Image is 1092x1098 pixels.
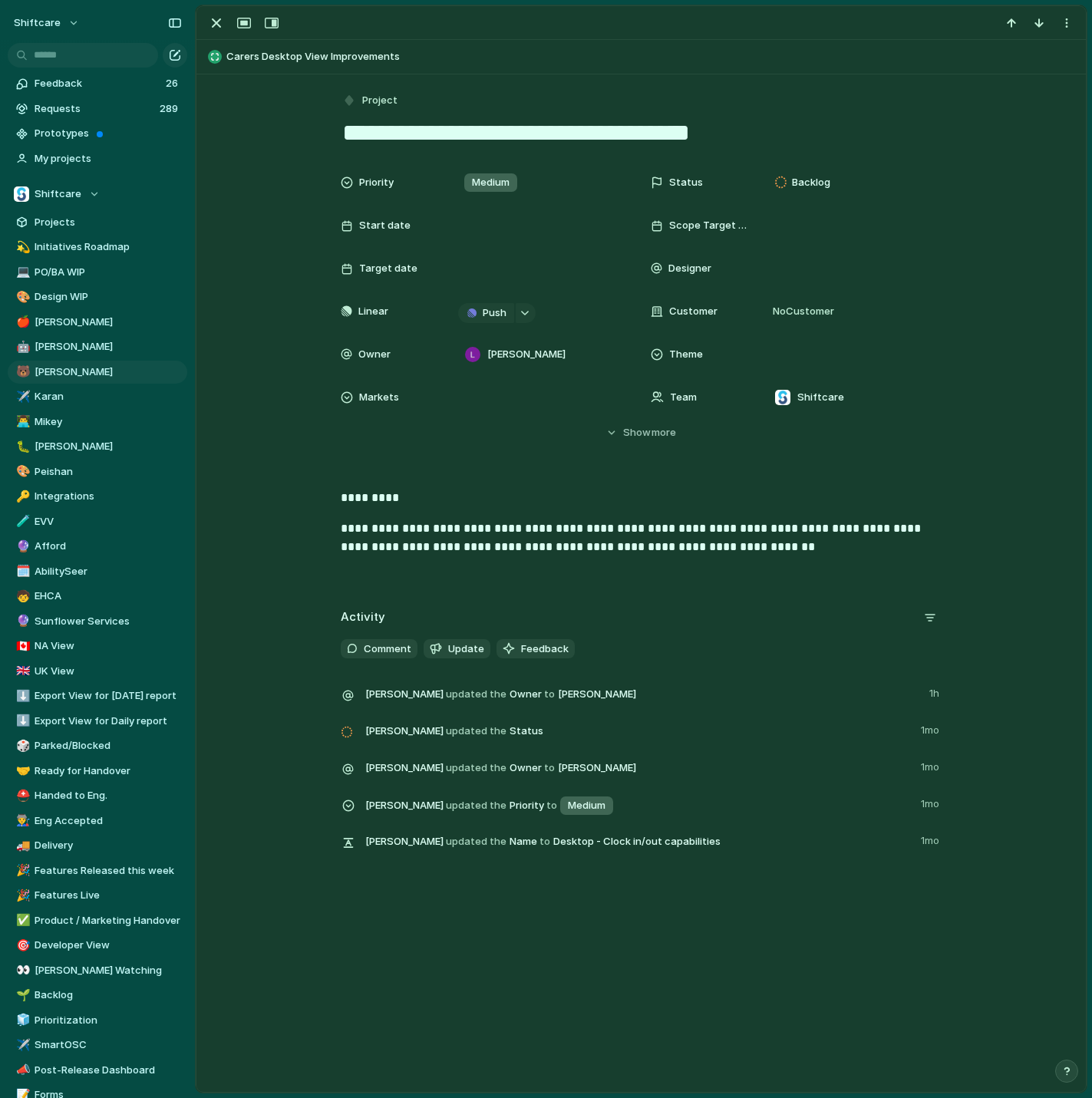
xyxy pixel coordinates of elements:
button: Project [339,90,402,112]
div: 🤝 [16,762,27,780]
button: 👀 [14,963,29,978]
span: updated the [446,724,506,739]
span: Initiatives Roadmap [35,239,182,255]
span: Product / Marketing Handover [35,913,182,928]
a: 🎨Design WIP [8,285,187,308]
a: 👨‍🏭Eng Accepted [8,809,187,833]
div: 💻 [16,263,27,281]
span: UK View [35,664,182,679]
span: [PERSON_NAME] [487,347,566,362]
div: 🧒EHCA [8,585,187,608]
div: 📣 [16,1061,27,1079]
a: 💻PO/BA WIP [8,261,187,284]
span: [PERSON_NAME] [365,798,444,813]
button: 👨‍🏭 [14,813,29,829]
span: Developer View [35,938,182,953]
a: 🔑Integrations [8,485,187,508]
div: 🌱 [16,987,27,1004]
span: to [539,834,550,849]
span: 1mo [921,757,942,775]
span: Design WIP [35,289,182,305]
a: 🔮Sunflower Services [8,610,187,633]
button: 🧊 [14,1013,29,1028]
a: 🤝Ready for Handover [8,760,187,783]
button: 🎉 [14,863,29,879]
span: EHCA [35,589,182,604]
button: 🇨🇦 [14,638,29,654]
span: updated the [446,687,506,702]
div: 🧪 [16,513,27,530]
span: [PERSON_NAME] [35,339,182,354]
span: Status [669,175,703,190]
button: ⬇️ [14,714,29,729]
button: Push [458,303,514,323]
div: 🚚 [16,837,27,855]
span: AbilitySeer [35,564,182,579]
div: 🧊 [16,1011,27,1029]
div: 🎲Parked/Blocked [8,734,187,757]
button: 🎨 [14,464,29,480]
button: ⬇️ [14,688,29,704]
span: [PERSON_NAME] [365,834,444,849]
button: 🎲 [14,738,29,753]
button: shiftcare [7,11,87,35]
a: Prototypes [8,122,187,145]
div: 🧊Prioritization [8,1009,187,1032]
a: 🎉Features Released this week [8,859,187,882]
button: 🎉 [14,888,29,903]
span: Priority [359,175,394,190]
span: Shiftcare [797,390,844,405]
span: Karan [35,389,182,404]
div: 🇨🇦NA View [8,635,187,658]
span: Ready for Handover [35,763,182,779]
a: ✈️Karan [8,385,187,408]
span: Delivery [35,838,182,853]
span: updated the [446,798,506,813]
button: 💻 [14,265,29,280]
span: Project [362,93,398,108]
a: 🔮Afford [8,535,187,558]
button: Update [424,639,490,659]
button: ✅ [14,913,29,928]
div: 🎯 [16,937,27,955]
span: Owner [365,757,912,778]
span: [PERSON_NAME] [365,687,444,702]
span: Parked/Blocked [35,738,182,753]
div: 👨‍🏭 [16,812,27,829]
span: [PERSON_NAME] Watching [35,963,182,978]
span: Requests [35,101,155,117]
div: 🤖[PERSON_NAME] [8,335,187,358]
span: 1mo [921,830,942,849]
div: 🇬🇧 [16,662,27,680]
div: 🇨🇦 [16,638,27,655]
span: [PERSON_NAME] [35,315,182,330]
button: 🎨 [14,289,29,305]
div: ⬇️Export View for [DATE] report [8,684,187,707]
button: 🗓️ [14,564,29,579]
button: ✈️ [14,389,29,404]
div: 🗓️AbilitySeer [8,560,187,583]
button: ⛑️ [14,788,29,803]
span: Comment [364,641,411,657]
a: 🐛[PERSON_NAME] [8,435,187,458]
div: ⛑️ [16,787,27,805]
span: Markets [359,390,399,405]
button: 🎯 [14,938,29,953]
a: 💫Initiatives Roadmap [8,236,187,259]
button: 🐻 [14,364,29,380]
a: 🎨Peishan [8,460,187,483]
button: 🔑 [14,489,29,504]
span: Peishan [35,464,182,480]
div: 🐛 [16,438,27,456]
a: 📣Post-Release Dashboard [8,1059,187,1082]
div: 🐻 [16,363,27,381]
span: Medium [472,175,510,190]
a: 🌱Backlog [8,984,187,1007]
button: 🔮 [14,614,29,629]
